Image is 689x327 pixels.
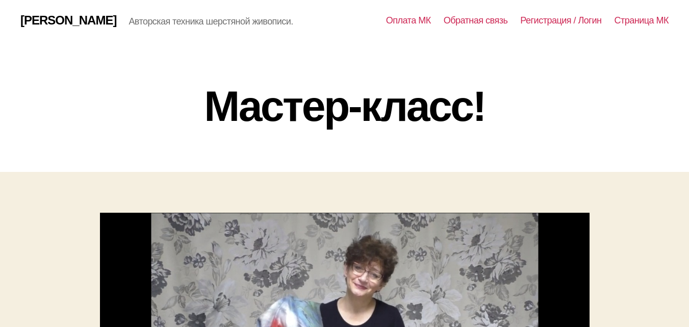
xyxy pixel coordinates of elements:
[444,15,508,27] a: Обратная связь
[386,15,431,27] a: Оплата МК
[520,15,601,27] a: Регистрация / Логин
[20,14,116,27] a: [PERSON_NAME]
[129,16,293,27] div: Авторская техника шерстяной живописи.
[90,82,600,131] h1: Мастер-класс!
[386,15,669,27] nav: Horizontal
[614,15,669,27] a: Страница МК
